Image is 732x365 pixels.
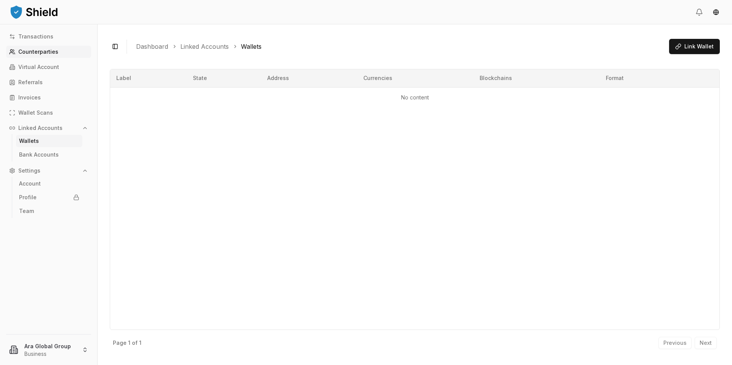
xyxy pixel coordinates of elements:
[669,39,720,54] button: Link Wallet
[110,69,187,88] th: Label
[241,42,262,51] a: Wallets
[6,46,91,58] a: Counterparties
[18,110,53,115] p: Wallet Scans
[16,205,82,217] a: Team
[684,43,714,50] span: Link Wallet
[6,122,91,134] button: Linked Accounts
[16,135,82,147] a: Wallets
[24,342,76,350] p: Ara Global Group
[187,69,261,88] th: State
[261,69,357,88] th: Address
[139,340,141,346] p: 1
[18,95,41,100] p: Invoices
[19,181,41,186] p: Account
[357,69,474,88] th: Currencies
[19,195,37,200] p: Profile
[113,340,127,346] p: Page
[18,34,53,39] p: Transactions
[180,42,229,51] a: Linked Accounts
[16,149,82,161] a: Bank Accounts
[16,191,82,203] a: Profile
[6,30,91,43] a: Transactions
[600,69,685,88] th: Format
[24,350,76,358] p: Business
[18,49,58,54] p: Counterparties
[128,340,130,346] p: 1
[18,125,63,131] p: Linked Accounts
[136,42,663,51] nav: breadcrumb
[6,76,91,88] a: Referrals
[6,61,91,73] a: Virtual Account
[6,91,91,104] a: Invoices
[3,338,94,362] button: Ara Global GroupBusiness
[132,340,138,346] p: of
[18,80,43,85] p: Referrals
[19,152,59,157] p: Bank Accounts
[9,4,59,19] img: ShieldPay Logo
[16,178,82,190] a: Account
[18,64,59,70] p: Virtual Account
[6,107,91,119] a: Wallet Scans
[6,165,91,177] button: Settings
[136,42,168,51] a: Dashboard
[19,138,39,144] p: Wallets
[18,168,40,173] p: Settings
[474,69,600,88] th: Blockchains
[19,208,34,214] p: Team
[116,94,713,101] p: No content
